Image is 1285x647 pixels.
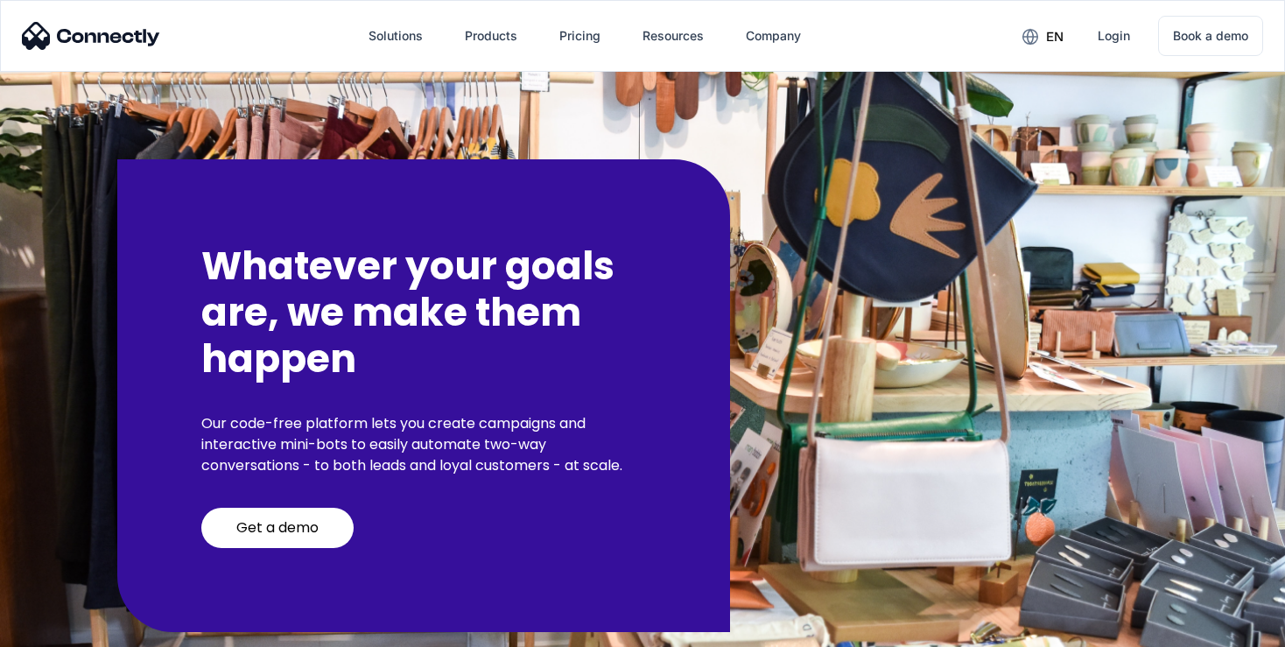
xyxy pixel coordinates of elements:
[201,413,646,476] p: Our code-free platform lets you create campaigns and interactive mini-bots to easily automate two...
[18,616,105,641] aside: Language selected: English
[22,22,160,50] img: Connectly Logo
[1046,25,1064,49] div: en
[545,15,614,57] a: Pricing
[201,508,354,548] a: Get a demo
[465,24,517,48] div: Products
[1084,15,1144,57] a: Login
[355,15,437,57] div: Solutions
[746,24,801,48] div: Company
[369,24,423,48] div: Solutions
[451,15,531,57] div: Products
[236,519,319,537] div: Get a demo
[1008,23,1077,49] div: en
[732,15,815,57] div: Company
[559,24,600,48] div: Pricing
[1098,24,1130,48] div: Login
[642,24,704,48] div: Resources
[201,243,646,382] h2: Whatever your goals are, we make them happen
[1158,16,1263,56] a: Book a demo
[628,15,718,57] div: Resources
[35,616,105,641] ul: Language list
